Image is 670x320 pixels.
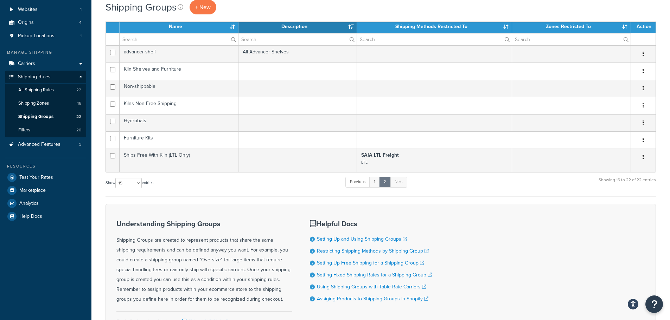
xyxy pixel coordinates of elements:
[77,100,81,106] span: 16
[631,20,656,33] th: Action
[317,259,424,267] a: Setting Up Free Shipping for a Shipping Group
[238,45,357,63] td: All Advancer Shelves
[120,33,238,45] input: Search
[5,97,86,110] li: Shipping Zones
[18,142,60,148] span: Advanced Features
[18,74,51,80] span: Shipping Rules
[5,71,86,84] a: Shipping Rules
[19,175,53,181] span: Test Your Rates
[645,295,663,313] button: Open Resource Center
[5,50,86,55] div: Manage Shipping
[5,124,86,137] a: Filters 20
[361,159,368,165] small: LTL
[317,283,426,290] a: Using Shipping Groups with Table Rate Carriers
[512,20,631,33] th: Zones Restricted To: activate to sort column ascending
[76,114,81,120] span: 22
[357,20,512,33] th: Shipping Methods Restricted To: activate to sort column ascending
[310,220,432,228] h3: Helpful Docs
[18,33,55,39] span: Pickup Locations
[390,177,407,187] a: Next
[18,61,35,67] span: Carriers
[5,16,86,29] a: Origins 4
[5,171,86,184] a: Test Your Rates
[5,84,86,97] li: All Shipping Rules
[5,110,86,123] a: Shipping Groups 22
[317,271,432,279] a: Setting Fixed Shipping Rates for a Shipping Group
[18,20,34,26] span: Origins
[120,80,238,97] td: Non-shippable
[5,110,86,123] li: Shipping Groups
[512,33,631,45] input: Search
[18,100,49,106] span: Shipping Zones
[5,16,86,29] li: Origins
[19,214,42,220] span: Help Docs
[5,97,86,110] a: Shipping Zones 16
[18,114,53,120] span: Shipping Groups
[120,45,238,63] td: advancer-shelf
[369,177,380,187] a: 1
[120,97,238,114] td: Kilns Non Free Shipping
[357,33,512,45] input: Search
[599,176,656,191] div: Showing 16 to 22 of 22 entries
[80,33,82,39] span: 1
[18,127,30,133] span: Filters
[116,220,292,228] h3: Understanding Shipping Groups
[80,7,82,13] span: 1
[120,149,238,172] td: Ships Free With Kiln (LTL Only)
[5,3,86,16] li: Websites
[345,177,370,187] a: Previous
[18,87,54,93] span: All Shipping Rules
[106,0,177,14] h1: Shipping Groups
[5,184,86,197] a: Marketplace
[116,220,292,304] div: Shipping Groups are created to represent products that share the same shipping requirements and c...
[18,7,38,13] span: Websites
[195,3,211,11] span: + New
[120,114,238,131] td: Hydrobats
[19,201,39,207] span: Analytics
[19,188,46,194] span: Marketplace
[120,20,238,33] th: Name: activate to sort column ascending
[238,33,357,45] input: Search
[5,197,86,210] a: Analytics
[5,3,86,16] a: Websites 1
[76,127,81,133] span: 20
[5,57,86,70] a: Carriers
[5,138,86,151] a: Advanced Features 3
[5,163,86,169] div: Resources
[379,177,391,187] a: 2
[317,295,428,302] a: Assiging Products to Shipping Groups in Shopify
[5,84,86,97] a: All Shipping Rules 22
[79,142,82,148] span: 3
[5,210,86,223] a: Help Docs
[5,30,86,43] li: Pickup Locations
[120,63,238,80] td: Kiln Shelves and Furniture
[120,131,238,149] td: Furniture Kits
[317,247,429,255] a: Restricting Shipping Methods by Shipping Group
[115,178,142,188] select: Showentries
[76,87,81,93] span: 22
[5,138,86,151] li: Advanced Features
[5,124,86,137] li: Filters
[238,20,357,33] th: Description: activate to sort column ascending
[5,30,86,43] a: Pickup Locations 1
[106,178,153,188] label: Show entries
[317,235,407,243] a: Setting Up and Using Shipping Groups
[361,151,399,159] strong: SAIA LTL Freight
[5,71,86,137] li: Shipping Rules
[79,20,82,26] span: 4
